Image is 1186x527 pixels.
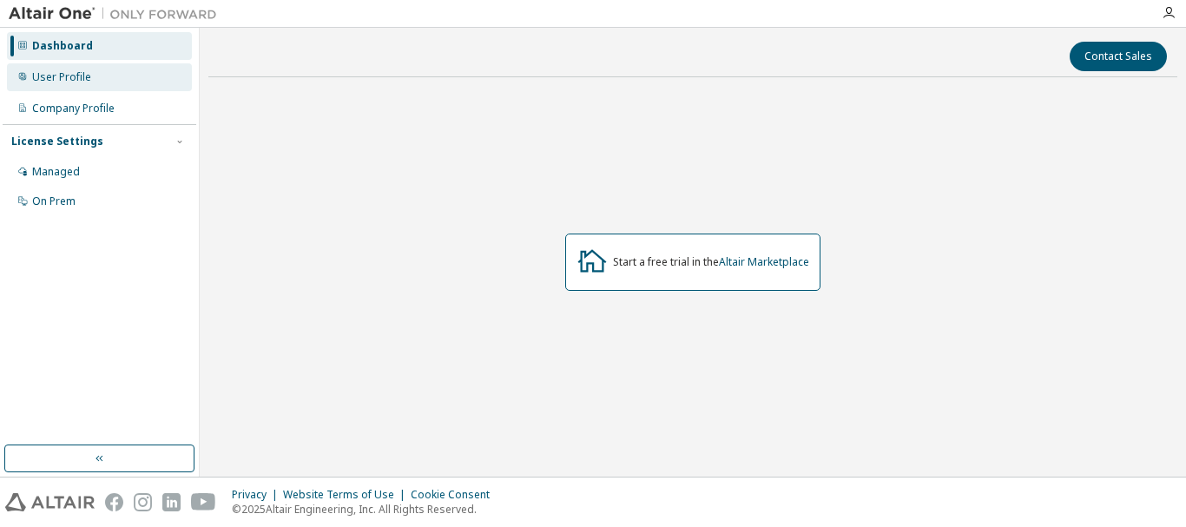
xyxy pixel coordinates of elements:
img: linkedin.svg [162,493,181,511]
button: Contact Sales [1070,42,1167,71]
div: Website Terms of Use [283,488,411,502]
img: instagram.svg [134,493,152,511]
div: On Prem [32,194,76,208]
div: Cookie Consent [411,488,500,502]
div: Start a free trial in the [613,255,809,269]
div: User Profile [32,70,91,84]
img: altair_logo.svg [5,493,95,511]
div: License Settings [11,135,103,148]
div: Managed [32,165,80,179]
div: Privacy [232,488,283,502]
img: facebook.svg [105,493,123,511]
p: © 2025 Altair Engineering, Inc. All Rights Reserved. [232,502,500,517]
img: youtube.svg [191,493,216,511]
div: Dashboard [32,39,93,53]
div: Company Profile [32,102,115,115]
img: Altair One [9,5,226,23]
a: Altair Marketplace [719,254,809,269]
